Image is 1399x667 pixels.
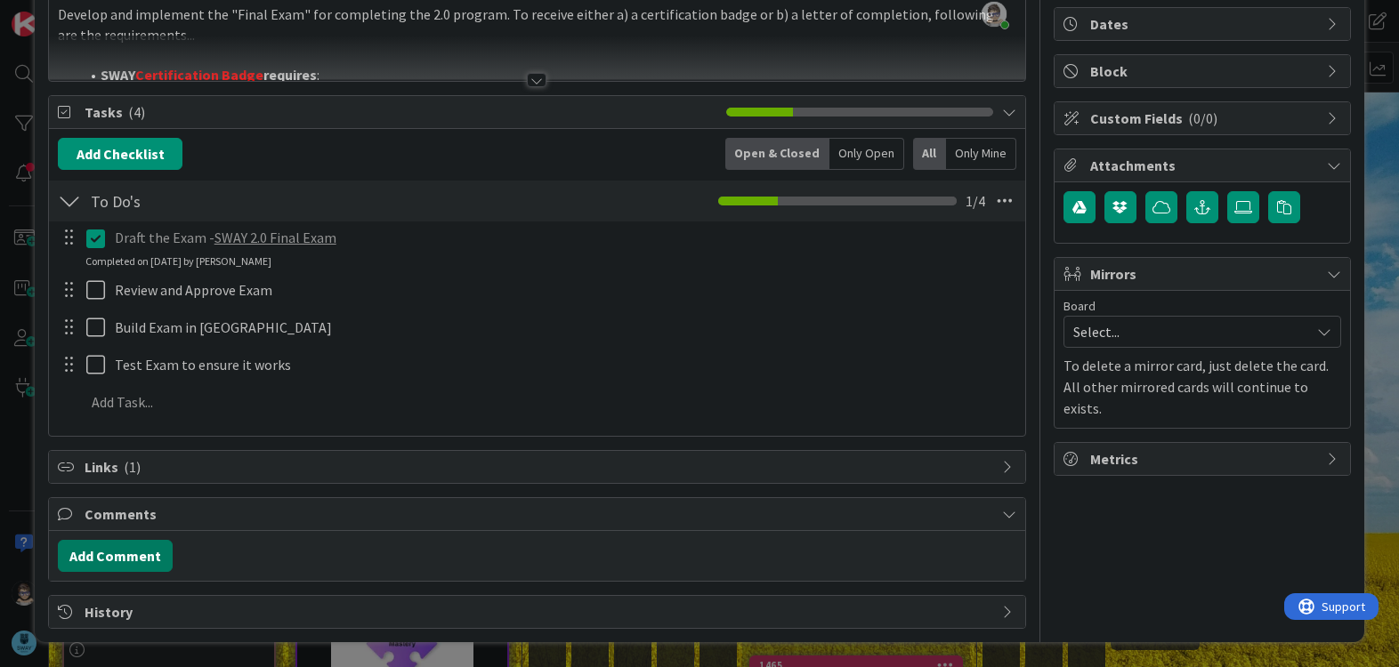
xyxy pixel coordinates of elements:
span: Metrics [1090,448,1318,470]
span: Block [1090,60,1318,82]
span: Support [37,3,81,24]
span: Tasks [85,101,716,123]
div: Only Mine [946,138,1016,170]
a: SWAY 2.0 Final Exam [214,229,336,246]
span: 1 / 4 [966,190,985,212]
span: History [85,601,992,623]
div: All [913,138,946,170]
p: Review and Approve Exam [115,280,1013,301]
span: ( 4 ) [128,103,145,121]
span: Attachments [1090,155,1318,176]
span: ( 0/0 ) [1188,109,1217,127]
div: Only Open [829,138,904,170]
p: Build Exam in [GEOGRAPHIC_DATA] [115,317,1013,338]
span: Select... [1073,319,1301,344]
input: Add Checklist... [85,185,485,217]
span: Board [1063,300,1096,312]
span: Mirrors [1090,263,1318,285]
p: Develop and implement the "Final Exam" for completing the 2.0 program. To receive either a) a cer... [58,4,1015,44]
button: Add Comment [58,540,173,572]
button: Add Checklist [58,138,182,170]
p: To delete a mirror card, just delete the card. All other mirrored cards will continue to exists. [1063,355,1341,419]
span: Custom Fields [1090,108,1318,129]
div: Completed on [DATE] by [PERSON_NAME] [85,253,271,269]
div: Open & Closed [725,138,829,170]
p: Test Exam to ensure it works [115,355,1013,375]
img: GSQywPghEhdbY4OwXOWrjRcy4shk9sHH.png [982,2,1007,27]
span: Comments [85,503,992,525]
p: Draft the Exam - [115,228,1013,248]
span: Links [85,456,992,478]
span: ( 1 ) [124,458,141,476]
span: Dates [1090,13,1318,35]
